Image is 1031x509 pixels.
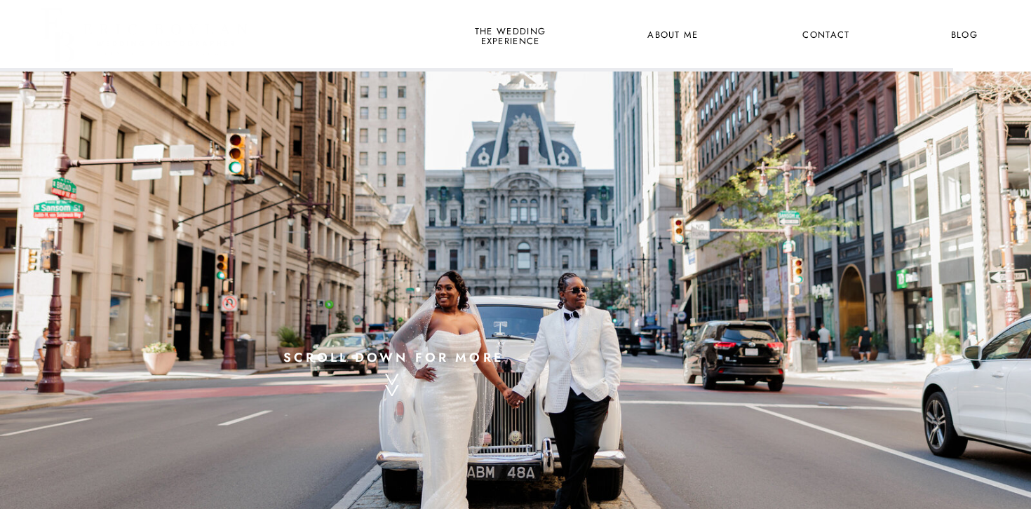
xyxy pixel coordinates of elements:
a: scroll down for more [272,346,515,365]
a: Contact [800,27,852,45]
a: About Me [639,27,707,45]
a: Blog [938,27,990,45]
a: the wedding experience [472,27,548,45]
